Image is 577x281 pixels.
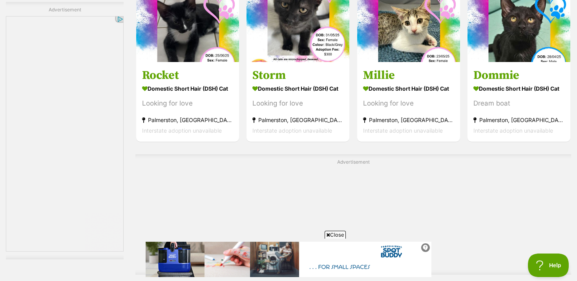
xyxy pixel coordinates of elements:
h3: Rocket [142,68,233,83]
strong: Palmerston, [GEOGRAPHIC_DATA] [142,115,233,125]
span: Interstate adoption unavailable [142,127,222,134]
span: Interstate adoption unavailable [473,127,553,134]
img: info.svg [422,244,429,251]
a: Storm Domestic Short Hair (DSH) Cat Looking for love Palmerston, [GEOGRAPHIC_DATA] Interstate ado... [247,62,349,142]
span: Interstate adoption unavailable [363,127,443,134]
h3: Millie [363,68,454,83]
div: Advertisement [135,154,571,275]
a: Millie Domestic Short Hair (DSH) Cat Looking for love Palmerston, [GEOGRAPHIC_DATA] Interstate ad... [357,62,460,142]
iframe: Help Scout Beacon - Open [528,254,569,277]
strong: Palmerston, [GEOGRAPHIC_DATA] [473,115,564,125]
div: Advertisement [6,2,124,260]
span: Close [325,231,346,239]
strong: Domestic Short Hair (DSH) Cat [473,83,564,94]
iframe: Advertisement [163,169,544,267]
iframe: Advertisement [6,16,124,252]
strong: Domestic Short Hair (DSH) Cat [142,83,233,94]
div: Dream boat [473,98,564,109]
strong: Domestic Short Hair (DSH) Cat [252,83,343,94]
a: Dommie Domestic Short Hair (DSH) Cat Dream boat Palmerston, [GEOGRAPHIC_DATA] Interstate adoption... [467,62,570,142]
strong: Palmerston, [GEOGRAPHIC_DATA] [252,115,343,125]
h3: Storm [252,68,343,83]
div: Looking for love [363,98,454,109]
span: Interstate adoption unavailable [252,127,332,134]
div: Looking for love [142,98,233,109]
h3: Dommie [473,68,564,83]
strong: Palmerston, [GEOGRAPHIC_DATA] [363,115,454,125]
strong: Domestic Short Hair (DSH) Cat [363,83,454,94]
div: Looking for love [252,98,343,109]
a: Rocket Domestic Short Hair (DSH) Cat Looking for love Palmerston, [GEOGRAPHIC_DATA] Interstate ad... [136,62,239,142]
